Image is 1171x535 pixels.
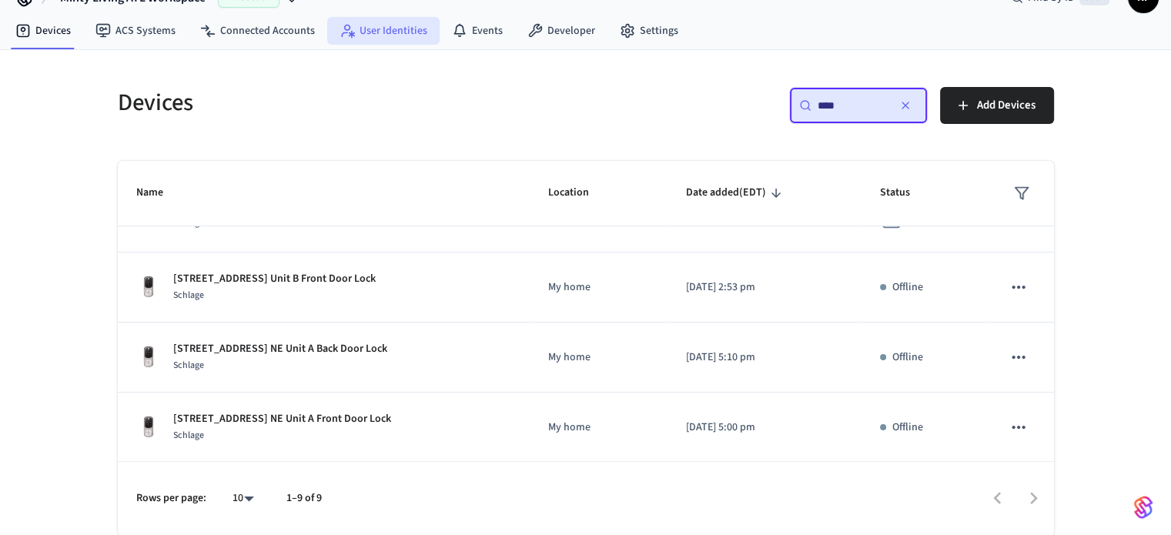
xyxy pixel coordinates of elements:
[548,279,649,296] p: My home
[118,87,577,119] h5: Devices
[1134,495,1153,520] img: SeamLogoGradient.69752ec5.svg
[892,349,923,366] p: Offline
[686,181,786,205] span: Date added(EDT)
[286,490,322,507] p: 1–9 of 9
[940,87,1054,124] button: Add Devices
[136,275,161,299] img: Yale Assure Touchscreen Wifi Smart Lock, Satin Nickel, Front
[83,17,188,45] a: ACS Systems
[225,487,262,510] div: 10
[977,95,1035,115] span: Add Devices
[892,420,923,436] p: Offline
[686,420,842,436] p: [DATE] 5:00 pm
[173,289,204,302] span: Schlage
[188,17,327,45] a: Connected Accounts
[880,181,930,205] span: Status
[173,216,204,229] span: Schlage
[548,181,609,205] span: Location
[548,420,649,436] p: My home
[892,279,923,296] p: Offline
[173,359,204,372] span: Schlage
[136,415,161,440] img: Yale Assure Touchscreen Wifi Smart Lock, Satin Nickel, Front
[686,279,842,296] p: [DATE] 2:53 pm
[686,349,842,366] p: [DATE] 5:10 pm
[173,411,391,427] p: [STREET_ADDRESS] NE Unit A Front Door Lock
[136,181,183,205] span: Name
[173,271,376,287] p: [STREET_ADDRESS] Unit B Front Door Lock
[327,17,440,45] a: User Identities
[173,429,204,442] span: Schlage
[548,349,649,366] p: My home
[136,345,161,369] img: Yale Assure Touchscreen Wifi Smart Lock, Satin Nickel, Front
[515,17,607,45] a: Developer
[440,17,515,45] a: Events
[607,17,691,45] a: Settings
[136,490,206,507] p: Rows per page:
[3,17,83,45] a: Devices
[173,341,387,357] p: [STREET_ADDRESS] NE Unit A Back Door Lock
